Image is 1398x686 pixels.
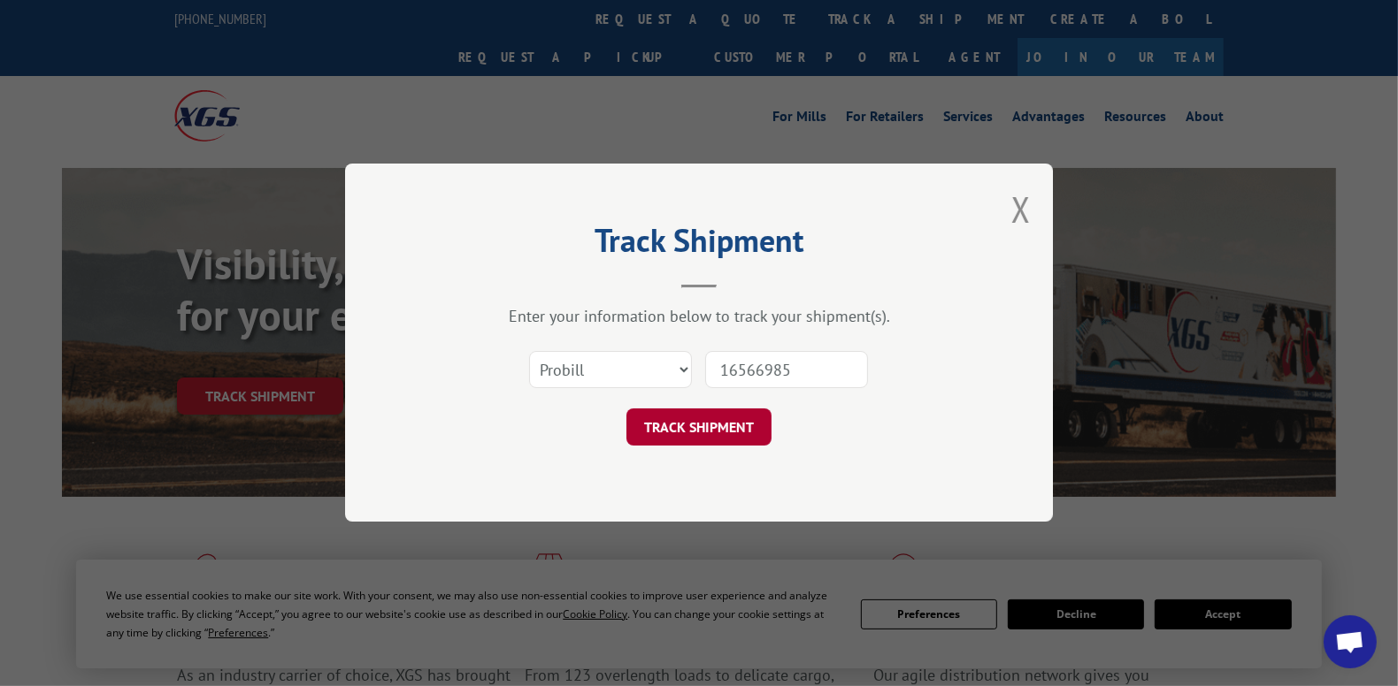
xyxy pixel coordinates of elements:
div: Open chat [1324,615,1377,668]
h2: Track Shipment [434,228,964,262]
div: Enter your information below to track your shipment(s). [434,307,964,327]
button: TRACK SHIPMENT [626,409,772,446]
input: Number(s) [705,352,868,389]
button: Close modal [1011,186,1031,232]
